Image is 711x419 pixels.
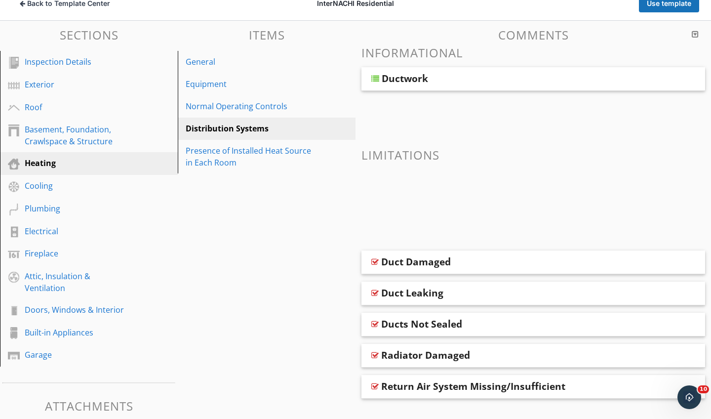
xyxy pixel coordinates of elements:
[361,148,705,162] h3: Limitations
[186,123,314,134] div: Distribution Systems
[677,385,701,409] iframe: Intercom live chat
[25,248,131,259] div: Fireplace
[25,79,131,90] div: Exterior
[186,56,314,68] div: General
[381,256,451,268] div: Duct Damaged
[25,270,131,294] div: Attic, Insulation & Ventilation
[25,101,131,113] div: Roof
[25,203,131,214] div: Plumbing
[186,78,314,90] div: Equipment
[381,318,462,330] div: Ducts Not Sealed
[381,349,470,361] div: Radiator Damaged
[698,385,709,393] span: 10
[25,124,131,147] div: Basement, Foundation, Crawlspace & Structure
[25,56,131,68] div: Inspection Details
[25,304,131,316] div: Doors, Windows & Interior
[381,380,565,392] div: Return Air System Missing/Insufficient
[382,73,428,84] div: Ductwork
[178,28,355,42] h3: Items
[25,157,131,169] div: Heating
[25,327,131,338] div: Built-in Appliances
[361,46,705,59] h3: Informational
[361,28,705,42] h3: Comments
[381,287,443,299] div: Duct Leaking
[25,225,131,237] div: Electrical
[25,180,131,192] div: Cooling
[186,145,314,168] div: Presence of Installed Heat Source in Each Room
[25,349,131,361] div: Garage
[186,100,314,112] div: Normal Operating Controls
